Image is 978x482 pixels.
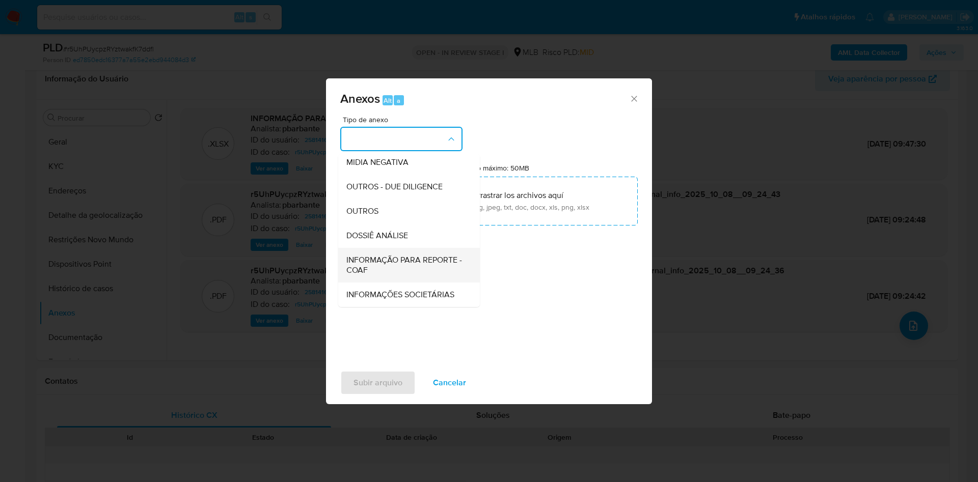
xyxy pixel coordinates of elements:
[433,372,466,394] span: Cancelar
[346,255,466,275] span: INFORMAÇÃO PARA REPORTE - COAF
[346,157,409,167] span: MIDIA NEGATIVA
[452,163,529,173] label: Tamanho máximo: 50MB
[346,206,378,216] span: OUTROS
[343,116,465,123] span: Tipo de anexo
[346,290,454,300] span: INFORMAÇÕES SOCIETÁRIAS
[346,231,408,241] span: DOSSIÊ ANÁLISE
[420,371,479,395] button: Cancelar
[346,182,443,192] span: OUTROS - DUE DILIGENCE
[629,94,638,103] button: Cerrar
[338,28,480,307] ul: Tipo de anexo
[340,90,380,107] span: Anexos
[397,96,400,105] span: a
[384,96,392,105] span: Alt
